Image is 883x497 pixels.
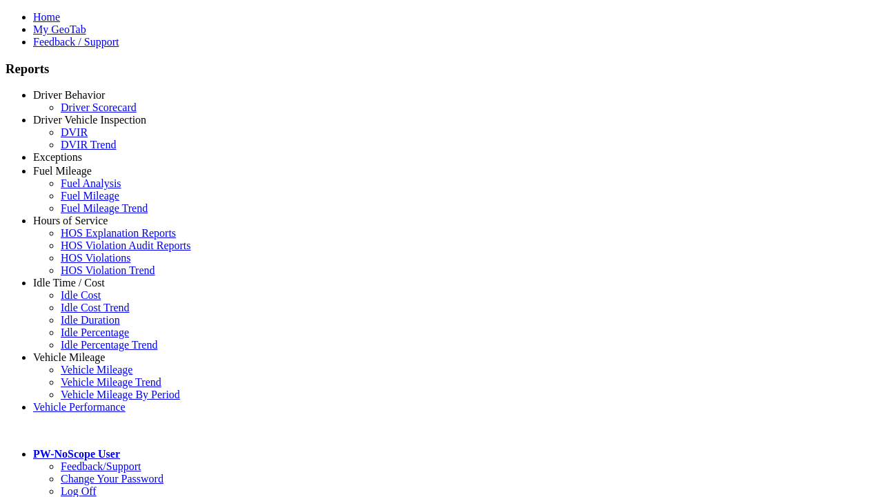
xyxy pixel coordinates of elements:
a: Feedback / Support [33,36,119,48]
a: Hours of Service [33,215,108,226]
h3: Reports [6,61,877,77]
a: Change Your Password [61,473,163,485]
a: Fuel Mileage [61,190,119,202]
a: Idle Duration [61,314,120,326]
a: Vehicle Mileage Trend [61,376,161,388]
a: PW-NoScope User [33,448,120,460]
a: HOS Violations [61,252,130,264]
a: Log Off [61,485,97,497]
a: Fuel Mileage Trend [61,202,148,214]
a: Exceptions [33,151,82,163]
a: HOS Explanation Reports [61,227,176,239]
a: Vehicle Mileage By Period [61,389,180,400]
a: Idle Cost Trend [61,302,130,313]
a: Vehicle Mileage [33,351,105,363]
a: DVIR [61,126,88,138]
a: Idle Cost [61,289,101,301]
a: Home [33,11,60,23]
a: DVIR Trend [61,139,116,150]
a: Vehicle Mileage [61,364,132,376]
a: Idle Percentage [61,327,129,338]
a: Driver Behavior [33,89,105,101]
a: Fuel Mileage [33,165,92,177]
a: Driver Scorecard [61,101,137,113]
a: My GeoTab [33,23,86,35]
a: Vehicle Performance [33,401,126,413]
a: Feedback/Support [61,460,141,472]
a: Critical Engine Events [61,164,161,175]
a: Idle Percentage Trend [61,339,157,351]
a: Driver Vehicle Inspection [33,114,146,126]
a: HOS Violation Audit Reports [61,240,191,251]
a: Fuel Analysis [61,177,121,189]
a: HOS Violation Trend [61,264,155,276]
a: Idle Time / Cost [33,277,105,289]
